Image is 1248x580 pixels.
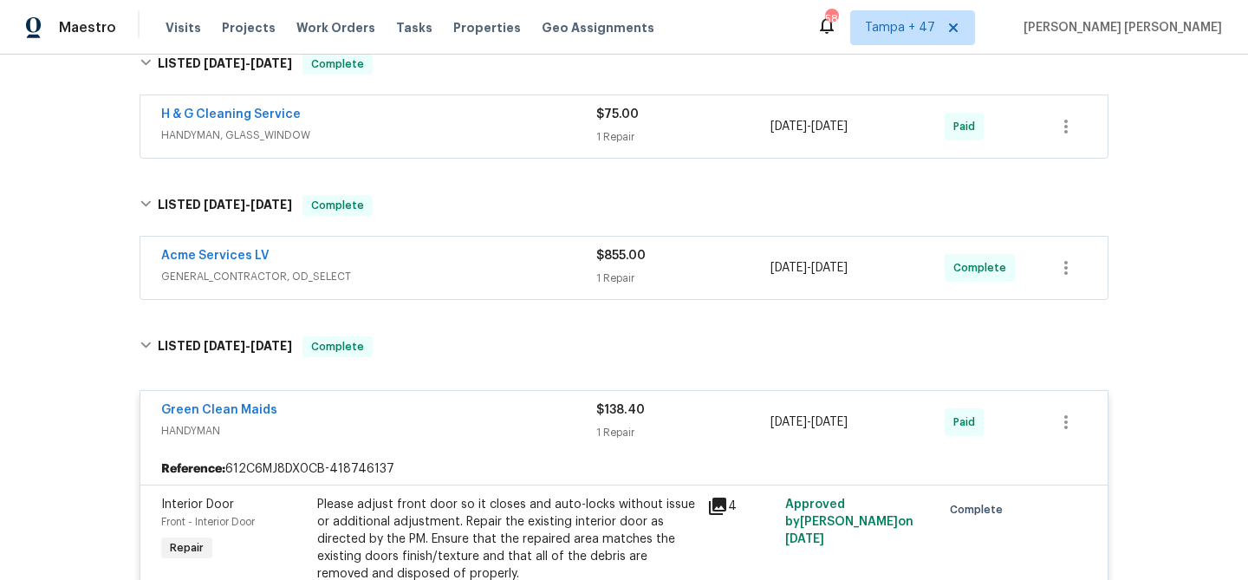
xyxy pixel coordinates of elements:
[140,453,1108,485] div: 612C6MJ8DX0CB-418746137
[785,533,824,545] span: [DATE]
[250,340,292,352] span: [DATE]
[161,404,277,416] a: Green Clean Maids
[811,262,848,274] span: [DATE]
[59,19,116,36] span: Maestro
[158,195,292,216] h6: LISTED
[204,340,245,352] span: [DATE]
[296,19,375,36] span: Work Orders
[304,197,371,214] span: Complete
[134,36,1114,92] div: LISTED [DATE]-[DATE]Complete
[950,501,1010,518] span: Complete
[770,416,807,428] span: [DATE]
[953,414,982,431] span: Paid
[865,19,935,36] span: Tampa + 47
[158,54,292,75] h6: LISTED
[770,259,848,277] span: -
[396,22,432,34] span: Tasks
[811,416,848,428] span: [DATE]
[596,108,639,121] span: $75.00
[811,121,848,133] span: [DATE]
[204,340,292,352] span: -
[825,10,837,28] div: 582
[161,250,270,262] a: Acme Services LV
[250,199,292,211] span: [DATE]
[304,338,371,355] span: Complete
[596,424,770,441] div: 1 Repair
[166,19,201,36] span: Visits
[204,57,245,69] span: [DATE]
[785,499,913,545] span: Approved by [PERSON_NAME] on
[161,499,234,511] span: Interior Door
[596,270,770,287] div: 1 Repair
[222,19,276,36] span: Projects
[161,517,255,527] span: Front - Interior Door
[204,199,245,211] span: [DATE]
[770,414,848,431] span: -
[770,262,807,274] span: [DATE]
[158,336,292,357] h6: LISTED
[542,19,654,36] span: Geo Assignments
[770,121,807,133] span: [DATE]
[770,118,848,135] span: -
[953,118,982,135] span: Paid
[304,55,371,73] span: Complete
[134,178,1114,233] div: LISTED [DATE]-[DATE]Complete
[161,268,596,285] span: GENERAL_CONTRACTOR, OD_SELECT
[161,108,301,121] a: H & G Cleaning Service
[250,57,292,69] span: [DATE]
[596,404,645,416] span: $138.40
[596,250,646,262] span: $855.00
[161,460,225,478] b: Reference:
[161,422,596,440] span: HANDYMAN
[161,127,596,144] span: HANDYMAN, GLASS_WINDOW
[596,128,770,146] div: 1 Repair
[1017,19,1222,36] span: [PERSON_NAME] [PERSON_NAME]
[134,319,1114,375] div: LISTED [DATE]-[DATE]Complete
[204,199,292,211] span: -
[453,19,521,36] span: Properties
[204,57,292,69] span: -
[707,496,775,517] div: 4
[953,259,1013,277] span: Complete
[163,539,211,557] span: Repair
